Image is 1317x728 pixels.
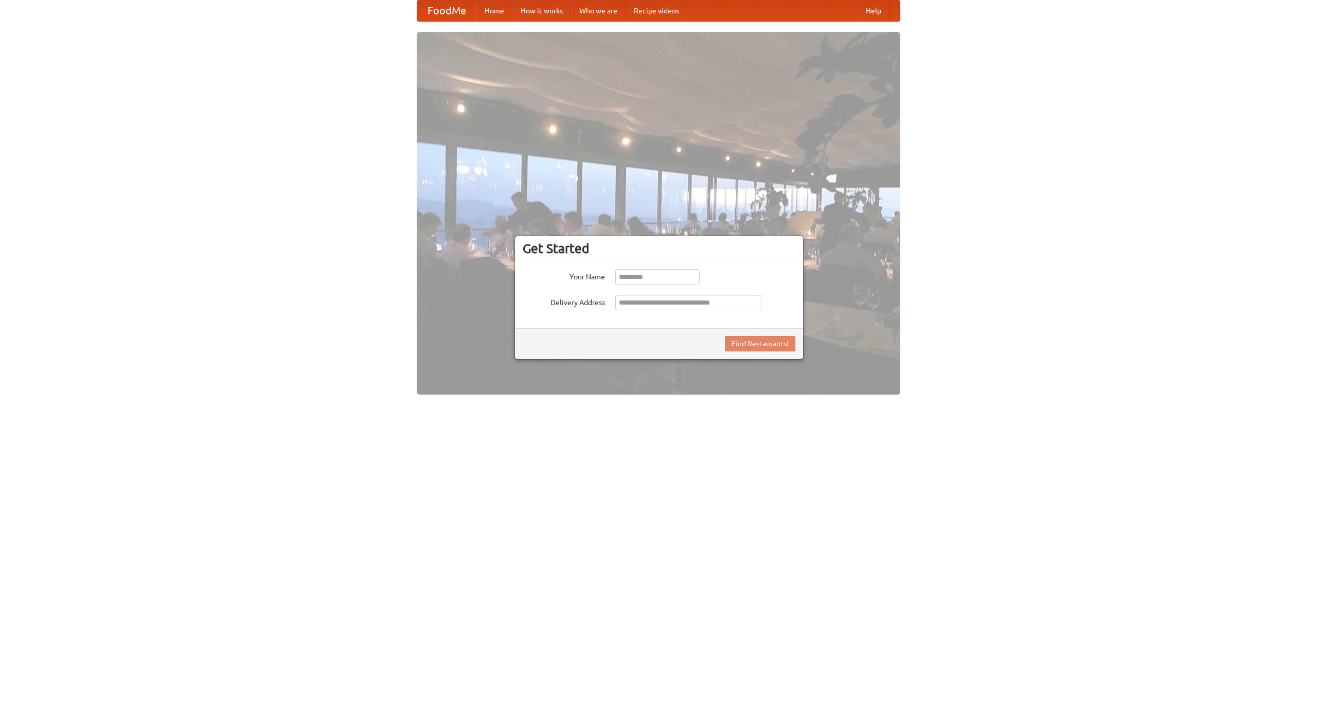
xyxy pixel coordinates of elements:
a: FoodMe [417,1,476,21]
a: Help [858,1,889,21]
label: Your Name [523,269,605,282]
a: How it works [512,1,571,21]
button: Find Restaurants! [725,336,795,351]
h3: Get Started [523,241,795,256]
a: Recipe videos [626,1,687,21]
label: Delivery Address [523,295,605,308]
a: Home [476,1,512,21]
a: Who we are [571,1,626,21]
